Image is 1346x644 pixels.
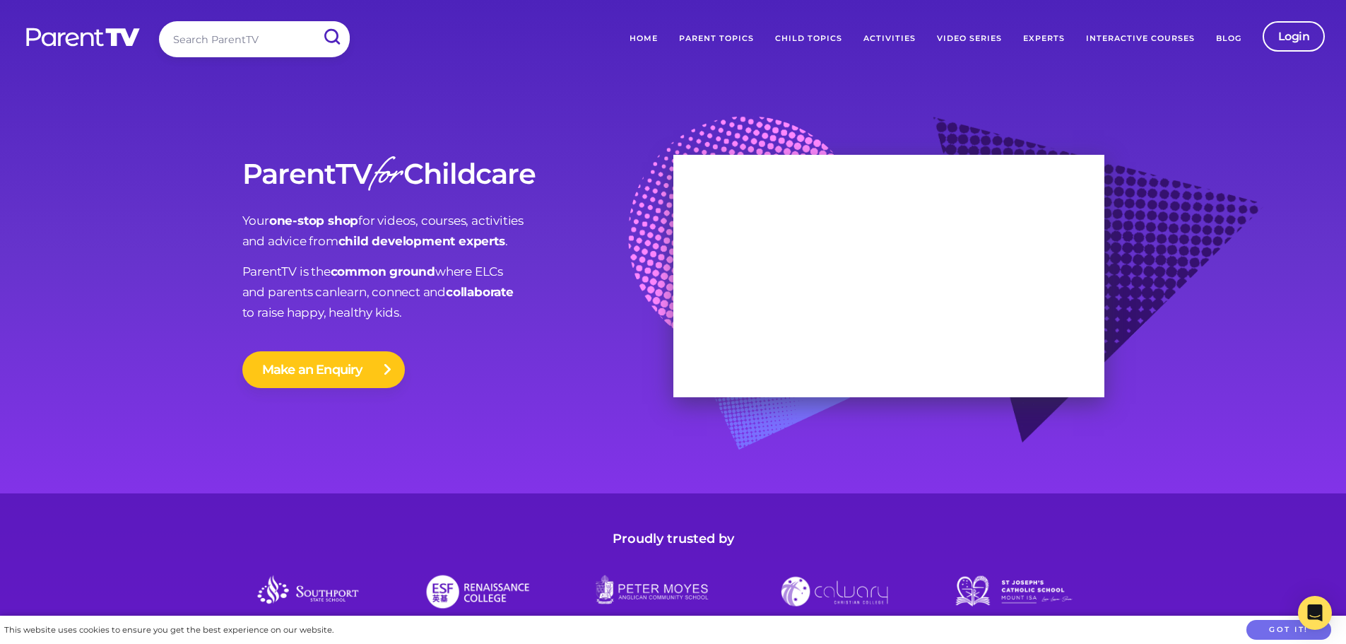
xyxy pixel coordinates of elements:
div: This website uses cookies to ensure you get the best experience on our website. [4,623,333,638]
em: for [372,146,401,208]
p: ParentTV is the where ELCs and parents can learn, connect and to raise happy, healthy kids. [242,262,673,323]
a: Parent Topics [668,21,764,57]
input: Submit [313,21,350,53]
img: logos-schools.2a1e3f5.png [242,570,1104,612]
h4: Proudly trusted by [242,529,1104,549]
h1: ParentTV Childcare [242,158,673,189]
button: Got it! [1246,620,1331,640]
input: Search ParentTV [159,21,350,57]
a: Experts [1013,21,1075,57]
a: Interactive Courses [1075,21,1205,57]
strong: one-stop shop [269,213,358,228]
img: parenttv-logo-white.4c85aaf.svg [25,27,141,47]
img: bg-graphic.baf108b.png [628,116,1264,485]
a: Home [619,21,668,57]
strong: child development experts [338,234,505,248]
a: Login [1263,21,1326,52]
p: Your for videos, courses, activities and advice from . [242,211,673,252]
a: Activities [853,21,926,57]
a: Video Series [926,21,1013,57]
a: Child Topics [764,21,853,57]
a: Blog [1205,21,1252,57]
button: Make an Enquiry [242,351,405,388]
strong: common ground [331,264,435,279]
strong: collaborate [446,285,514,299]
div: Open Intercom Messenger [1298,596,1332,630]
